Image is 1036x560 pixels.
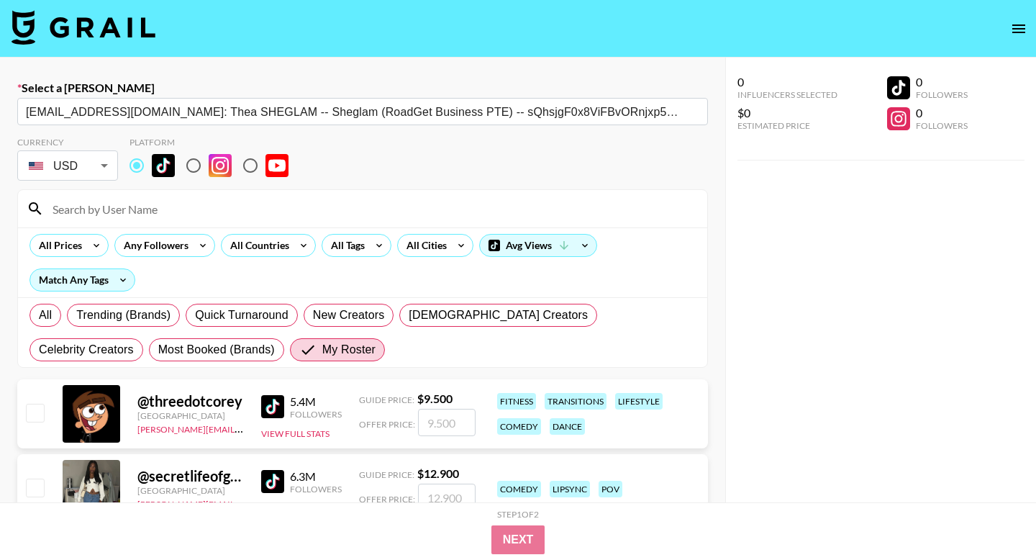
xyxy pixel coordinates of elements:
div: Estimated Price [737,120,837,131]
div: Currency [17,137,118,148]
div: lipsync [550,481,590,497]
span: Most Booked (Brands) [158,341,275,358]
div: All Tags [322,235,368,256]
label: Select a [PERSON_NAME] [17,81,708,95]
div: fitness [497,393,536,410]
div: Any Followers [115,235,191,256]
div: comedy [497,418,541,435]
div: Match Any Tags [30,269,135,291]
div: 0 [737,75,837,89]
a: [PERSON_NAME][EMAIL_ADDRESS][PERSON_NAME][PERSON_NAME][DOMAIN_NAME] [137,421,487,435]
img: TikTok [261,395,284,418]
div: All Cities [398,235,450,256]
img: TikTok [152,154,175,177]
strong: $ 9.500 [417,392,453,405]
img: YouTube [265,154,288,177]
span: Trending (Brands) [76,307,171,324]
div: 0 [916,106,968,120]
div: Followers [916,120,968,131]
div: dance [550,418,585,435]
div: Followers [916,89,968,100]
div: Followers [290,484,342,494]
img: Grail Talent [12,10,155,45]
div: Step 1 of 2 [497,509,539,520]
span: New Creators [313,307,385,324]
div: transitions [545,393,606,410]
div: @ secretlifeofgigii [137,467,244,485]
div: pov [599,481,622,497]
div: USD [20,153,115,179]
div: [GEOGRAPHIC_DATA] [137,410,244,421]
span: Celebrity Creators [39,341,134,358]
div: @ threedotcorey [137,392,244,410]
input: 12.900 [418,484,476,511]
div: 5.4M [290,394,342,409]
input: 9.500 [418,409,476,436]
div: Avg Views [480,235,596,256]
div: [GEOGRAPHIC_DATA] [137,485,244,496]
img: TikTok [261,470,284,493]
div: All Countries [222,235,292,256]
img: Instagram [209,154,232,177]
div: Platform [129,137,300,148]
strong: $ 12.900 [417,466,459,480]
div: Followers [290,409,342,420]
span: Guide Price: [359,394,414,405]
div: All Prices [30,235,85,256]
button: Next [491,525,545,554]
span: Offer Price: [359,494,415,505]
div: $0 [737,106,837,120]
span: Offer Price: [359,419,415,430]
div: 0 [916,75,968,89]
div: lifestyle [615,393,663,410]
div: comedy [497,481,541,497]
button: open drawer [1004,14,1033,43]
button: View Full Stats [261,428,330,439]
div: Influencers Selected [737,89,837,100]
span: [DEMOGRAPHIC_DATA] Creators [409,307,588,324]
span: All [39,307,52,324]
span: Quick Turnaround [195,307,288,324]
input: Search by User Name [44,197,699,220]
span: Guide Price: [359,469,414,480]
span: My Roster [322,341,376,358]
div: 6.3M [290,469,342,484]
